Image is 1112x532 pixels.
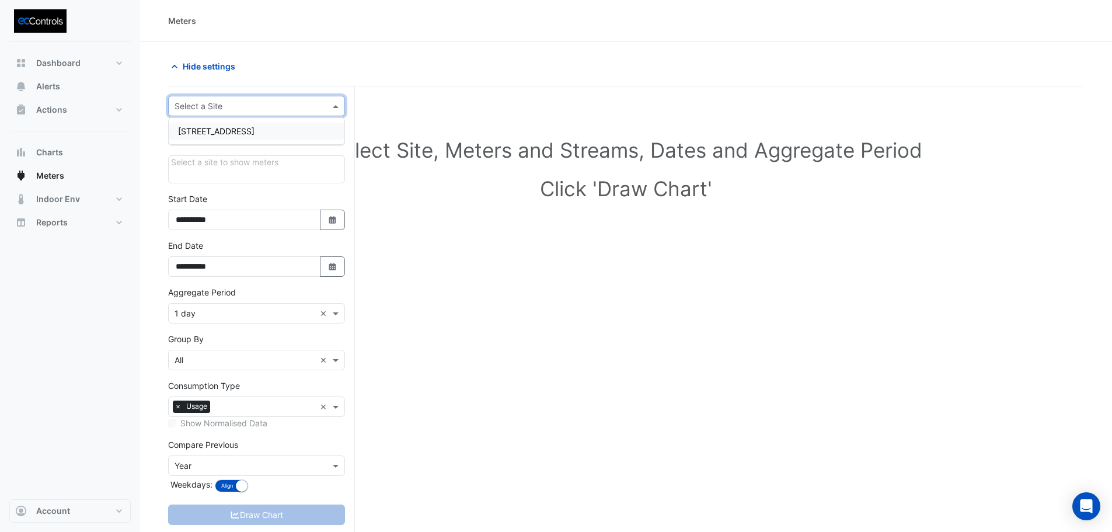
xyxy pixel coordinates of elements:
[180,417,267,429] label: Show Normalised Data
[1072,492,1100,520] div: Open Intercom Messenger
[168,478,212,491] label: Weekdays:
[168,333,204,345] label: Group By
[36,505,70,517] span: Account
[36,57,81,69] span: Dashboard
[168,193,207,205] label: Start Date
[36,147,63,158] span: Charts
[168,439,238,451] label: Compare Previous
[15,147,27,158] app-icon: Charts
[178,126,255,136] span: [STREET_ADDRESS]
[36,104,67,116] span: Actions
[320,401,330,413] span: Clear
[173,401,183,412] span: ×
[15,170,27,182] app-icon: Meters
[15,81,27,92] app-icon: Alerts
[9,499,131,523] button: Account
[36,170,64,182] span: Meters
[168,286,236,298] label: Aggregate Period
[15,217,27,228] app-icon: Reports
[168,155,345,183] div: Click Update or Cancel in Details panel
[327,262,338,272] fa-icon: Select Date
[183,60,235,72] span: Hide settings
[9,187,131,211] button: Indoor Env
[15,57,27,69] app-icon: Dashboard
[327,215,338,225] fa-icon: Select Date
[320,354,330,366] span: Clear
[183,401,210,412] span: Usage
[168,380,240,392] label: Consumption Type
[9,75,131,98] button: Alerts
[187,138,1065,162] h1: Select Site, Meters and Streams, Dates and Aggregate Period
[14,9,67,33] img: Company Logo
[15,193,27,205] app-icon: Indoor Env
[187,176,1065,201] h1: Click 'Draw Chart'
[168,239,203,252] label: End Date
[15,104,27,116] app-icon: Actions
[36,81,60,92] span: Alerts
[168,417,345,429] div: Select meters or streams to enable normalisation
[168,15,196,27] div: Meters
[36,193,80,205] span: Indoor Env
[9,211,131,234] button: Reports
[169,118,344,144] div: Options List
[9,51,131,75] button: Dashboard
[9,164,131,187] button: Meters
[9,141,131,164] button: Charts
[9,98,131,121] button: Actions
[36,217,68,228] span: Reports
[320,307,330,319] span: Clear
[168,56,243,77] button: Hide settings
